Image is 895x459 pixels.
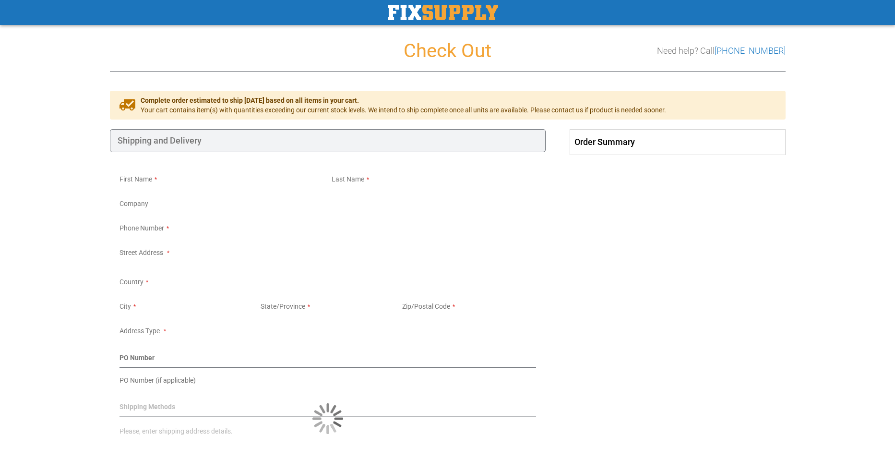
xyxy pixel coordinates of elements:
span: PO Number (if applicable) [119,376,196,384]
img: Fix Industrial Supply [388,5,498,20]
span: First Name [119,175,152,183]
span: City [119,302,131,310]
h1: Check Out [110,40,786,61]
span: Street Address [119,249,163,256]
span: Order Summary [570,129,785,155]
h3: Need help? Call [657,46,786,56]
img: Loading... [312,403,343,434]
a: [PHONE_NUMBER] [715,46,786,56]
span: Phone Number [119,224,164,232]
a: store logo [388,5,498,20]
span: Your cart contains item(s) with quantities exceeding our current stock levels. We intend to ship ... [141,105,666,115]
span: State/Province [261,302,305,310]
div: PO Number [119,353,537,368]
div: Shipping and Delivery [110,129,546,152]
span: Complete order estimated to ship [DATE] based on all items in your cart. [141,96,666,105]
span: Company [119,200,148,207]
span: Country [119,278,143,286]
span: Address Type [119,327,160,335]
span: Zip/Postal Code [402,302,450,310]
span: Last Name [332,175,364,183]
